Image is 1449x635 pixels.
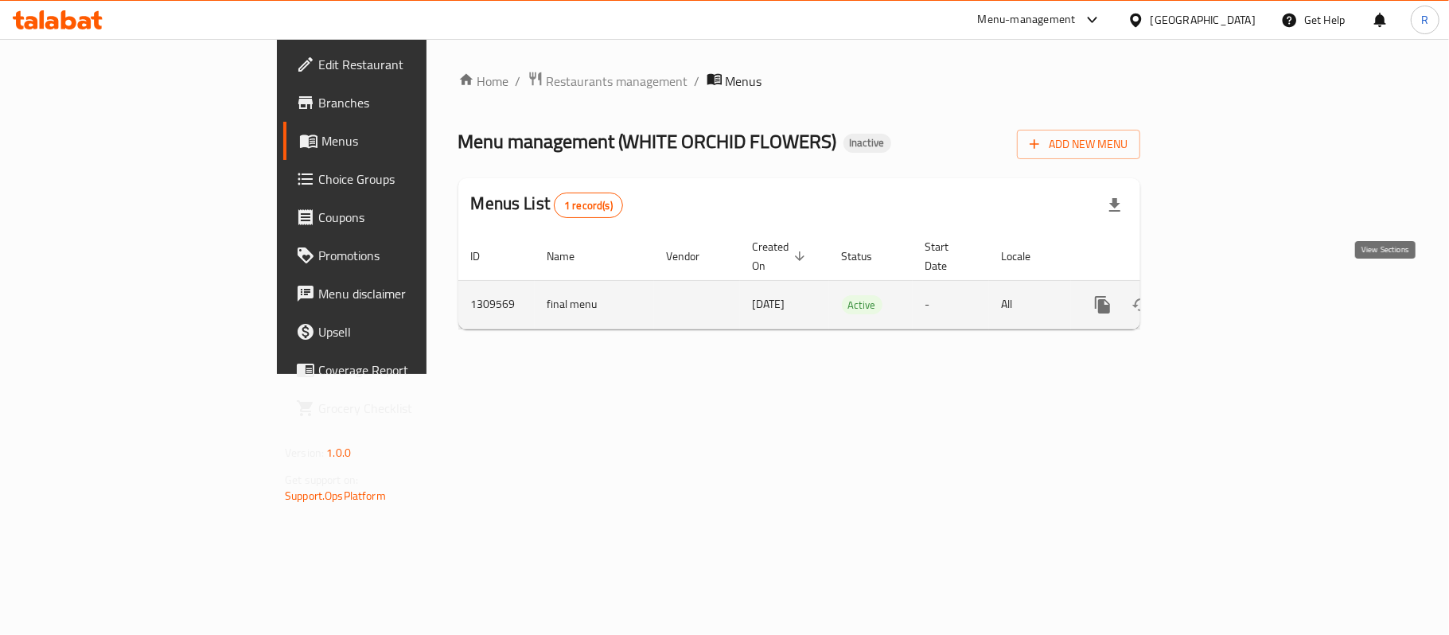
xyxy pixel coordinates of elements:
[1017,130,1140,159] button: Add New Menu
[842,247,894,266] span: Status
[318,93,506,112] span: Branches
[283,84,519,122] a: Branches
[283,351,519,389] a: Coverage Report
[1030,134,1128,154] span: Add New Menu
[547,72,688,91] span: Restaurants management
[1421,11,1428,29] span: R
[555,198,622,213] span: 1 record(s)
[1002,247,1052,266] span: Locale
[458,123,837,159] span: Menu management ( WHITE ORCHID FLOWERS )
[1151,11,1256,29] div: [GEOGRAPHIC_DATA]
[318,399,506,418] span: Grocery Checklist
[843,136,891,150] span: Inactive
[913,280,989,329] td: -
[318,360,506,380] span: Coverage Report
[925,237,970,275] span: Start Date
[989,280,1071,329] td: All
[285,469,358,490] span: Get support on:
[318,55,506,74] span: Edit Restaurant
[458,232,1249,329] table: enhanced table
[726,72,762,91] span: Menus
[283,45,519,84] a: Edit Restaurant
[283,389,519,427] a: Grocery Checklist
[318,169,506,189] span: Choice Groups
[283,160,519,198] a: Choice Groups
[842,296,882,314] span: Active
[1096,186,1134,224] div: Export file
[285,485,386,506] a: Support.OpsPlatform
[318,284,506,303] span: Menu disclaimer
[535,280,654,329] td: final menu
[978,10,1076,29] div: Menu-management
[843,134,891,153] div: Inactive
[528,71,688,92] a: Restaurants management
[547,247,596,266] span: Name
[695,72,700,91] li: /
[285,442,324,463] span: Version:
[1071,232,1249,281] th: Actions
[753,237,810,275] span: Created On
[753,294,785,314] span: [DATE]
[326,442,351,463] span: 1.0.0
[283,313,519,351] a: Upsell
[318,322,506,341] span: Upsell
[471,247,501,266] span: ID
[283,236,519,275] a: Promotions
[471,192,623,218] h2: Menus List
[1084,286,1122,324] button: more
[283,198,519,236] a: Coupons
[458,71,1140,92] nav: breadcrumb
[321,131,506,150] span: Menus
[667,247,721,266] span: Vendor
[283,122,519,160] a: Menus
[318,208,506,227] span: Coupons
[318,246,506,265] span: Promotions
[283,275,519,313] a: Menu disclaimer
